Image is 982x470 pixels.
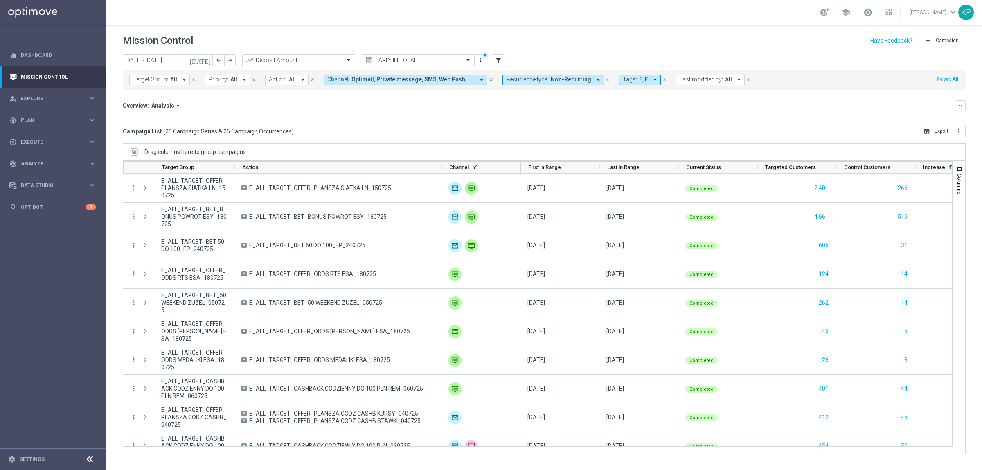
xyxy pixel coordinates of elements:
[465,210,478,224] img: Private message
[170,76,177,83] span: All
[162,164,194,170] span: Target Group
[188,54,213,67] button: [DATE]
[129,75,190,85] button: Target Group: All arrow_drop_down
[309,75,316,84] button: close
[955,100,966,111] button: keyboard_arrow_down
[528,164,561,170] span: First in Range
[245,56,254,64] i: trending_up
[20,457,45,462] a: Settings
[88,116,96,124] i: keyboard_arrow_right
[956,174,963,194] span: Columns
[130,356,137,364] button: more_vert
[324,75,487,85] button: Channel: Optimail, Private message, SMS, Web Push, XtremePush arrow_drop_down
[685,356,718,364] colored-tag: Completed
[21,140,88,145] span: Execute
[21,118,88,123] span: Plan
[605,77,610,83] i: close
[241,418,247,423] span: B
[606,184,624,192] div: 15 Jul 2025, Tuesday
[9,182,88,189] div: Data Studio
[903,355,908,365] button: 3
[123,174,520,203] div: Press SPACE to select this row.
[241,411,247,416] span: A
[161,320,227,342] span: E_ALL_TARGET_OFFER_ODDS RUCH ESA_180725
[527,414,545,421] div: 04 Jul 2025, Friday
[745,75,752,84] button: close
[249,442,410,450] span: E_ALL_TARGET_CASHBACK CODZIENNY DO 100 PLN_030725
[123,203,520,231] div: Press SPACE to select this row.
[661,75,668,84] button: close
[9,182,97,189] button: Data Studio keyboard_arrow_right
[623,76,637,83] span: Tags:
[488,77,494,83] i: close
[686,164,721,170] span: Current Status
[606,270,624,278] div: 18 Jul 2025, Friday
[269,76,287,83] span: Action:
[478,76,485,84] i: arrow_drop_down
[180,76,188,84] i: arrow_drop_down
[88,181,96,189] i: keyboard_arrow_right
[818,384,829,394] button: 401
[242,164,258,170] span: Action
[9,66,96,88] div: Mission Control
[241,214,247,219] span: A
[506,76,549,83] span: Recurrence type:
[921,35,962,46] button: add Campaign
[9,203,17,211] i: lightbulb
[689,358,714,363] span: Completed
[607,164,640,170] span: Last in Range
[190,75,197,84] button: close
[606,328,624,335] div: 18 Jul 2025, Friday
[527,385,545,392] div: 06 Jul 2025, Sunday
[249,328,410,335] span: E_ALL_TARGET_OFFER_ODDS RUCH ESA_180725
[249,270,376,278] span: E_ALL_TARGET_OFFER_ODDS RTS ESA_180725
[465,182,478,195] img: Private message
[161,349,227,371] span: E_ALL_TARGET_OFFER_ODDS MEDALIKI ESA_180725
[449,164,469,170] span: Channel
[9,52,97,59] button: equalizer Dashboard
[746,77,751,83] i: close
[606,299,624,306] div: 05 Jul 2025, Saturday
[133,76,168,83] span: Target Group:
[818,240,829,251] button: 605
[527,213,545,220] div: 18 Jul 2025, Friday
[448,182,462,195] img: Optimail
[448,296,462,310] img: Private message
[818,269,829,279] button: 124
[662,77,667,83] i: close
[362,54,475,66] ng-select: EARLY IN TOTAL
[685,414,718,421] colored-tag: Completed
[952,126,966,137] button: more_vert
[844,164,890,170] span: Control Customers
[230,76,237,83] span: All
[9,139,97,145] button: play_circle_outline Execute keyboard_arrow_right
[9,117,17,124] i: gps_fixed
[9,95,97,102] button: person_search Explore keyboard_arrow_right
[9,117,97,124] div: gps_fixed Plan keyboard_arrow_right
[250,75,257,84] button: close
[735,76,743,84] i: arrow_drop_down
[249,242,365,249] span: E_ALL_TARGET_BET 50 DO 100_EP_240725
[689,301,714,306] span: Completed
[130,328,137,335] button: more_vert
[9,204,97,210] button: lightbulb Optibot 6
[21,96,88,101] span: Explore
[9,74,97,80] button: Mission Control
[309,77,315,83] i: close
[936,38,959,43] span: Campaign
[327,76,349,83] span: Channel:
[619,75,661,85] button: Tags: E, E arrow_drop_down
[448,268,462,281] div: Private message
[123,54,213,66] input: Select date range
[527,270,545,278] div: 18 Jul 2025, Friday
[242,54,355,66] ng-select: Deposit Amount
[189,56,212,64] i: [DATE]
[900,441,908,451] button: 50
[909,6,958,18] a: [PERSON_NAME]keyboard_arrow_down
[130,184,137,192] i: more_vert
[289,76,296,83] span: All
[448,210,462,224] img: Optimail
